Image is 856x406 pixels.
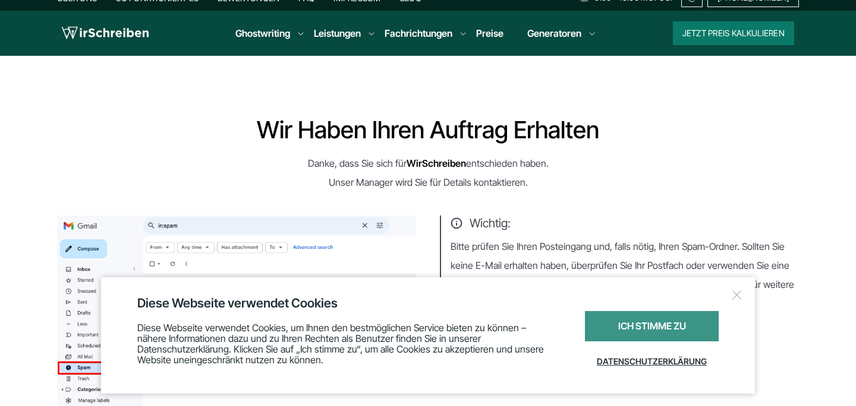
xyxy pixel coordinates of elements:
[385,26,452,40] a: Fachrichtungen
[585,347,719,376] a: Datenschutzerklärung
[476,27,503,39] a: Preise
[235,26,290,40] a: Ghostwriting
[57,154,799,173] p: Danke, dass Sie sich für entschieden haben.
[137,311,555,376] div: Diese Webseite verwendet Cookies, um Ihnen den bestmöglichen Service bieten zu können – nähere In...
[137,295,719,311] div: Diese Webseite verwendet Cookies
[62,24,149,42] img: logo wirschreiben
[673,21,794,45] button: Jetzt Preis kalkulieren
[451,237,799,313] p: Bitte prüfen Sie Ihren Posteingang und, falls nötig, Ihren Spam-Ordner. Sollten Sie keine E-Mail ...
[407,157,466,169] strong: WirSchreiben
[451,215,799,231] span: Wichtig:
[585,311,719,341] div: Ich stimme zu
[57,173,799,192] p: Unser Manager wird Sie für Details kontaktieren.
[527,26,581,40] a: Generatoren
[314,26,361,40] a: Leistungen
[57,118,799,142] h1: Wir haben Ihren Auftrag erhalten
